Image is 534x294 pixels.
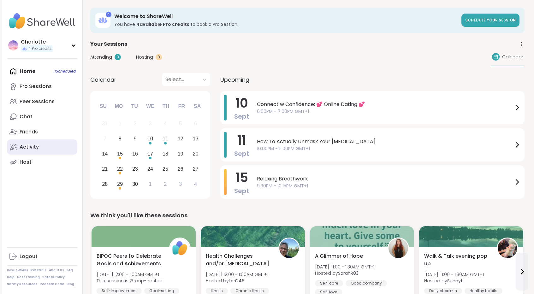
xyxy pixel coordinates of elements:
[164,180,167,188] div: 2
[147,150,153,158] div: 17
[315,252,363,260] span: A Glimmer of Hope
[97,271,163,278] span: [DATE] | 12:00 - 1:00AM GMT+1
[424,271,484,278] span: [DATE] | 1:00 - 1:30AM GMT+1
[279,238,299,258] img: Lori246
[156,54,162,60] div: 8
[136,54,153,61] span: Hosting
[113,147,127,161] div: Choose Monday, September 15th, 2025
[97,288,142,294] div: Self-Improvement
[159,132,172,146] div: Choose Thursday, September 11th, 2025
[237,132,246,149] span: 11
[96,99,110,113] div: Su
[235,94,248,112] span: 10
[424,288,462,294] div: Daily check-in
[119,134,122,143] div: 8
[179,119,182,128] div: 5
[220,75,249,84] span: Upcoming
[174,117,187,131] div: Not available Friday, September 5th, 2025
[170,238,190,258] img: ShareWell
[189,147,202,161] div: Choose Saturday, September 20th, 2025
[49,268,64,273] a: About Us
[234,112,249,121] span: Sept
[119,119,122,128] div: 1
[20,144,39,150] div: Activity
[98,117,112,131] div: Not available Sunday, August 31st, 2025
[20,159,32,166] div: Host
[144,117,157,131] div: Not available Wednesday, September 3rd, 2025
[338,270,359,276] b: SarahR83
[194,119,197,128] div: 6
[97,252,162,268] span: BIPOC Peers to Celebrate Goals and Achievements
[163,165,168,173] div: 25
[346,280,387,286] div: Good company
[128,132,142,146] div: Choose Tuesday, September 9th, 2025
[389,238,408,258] img: SarahR83
[20,253,38,260] div: Logout
[40,282,64,286] a: Redeem Code
[159,177,172,191] div: Choose Thursday, October 2nd, 2025
[144,288,179,294] div: Goal-setting
[136,21,189,27] b: 4 available Pro credit s
[159,147,172,161] div: Choose Thursday, September 18th, 2025
[461,14,519,27] a: Schedule your session
[7,282,37,286] a: Safety Resources
[113,177,127,191] div: Choose Monday, September 29th, 2025
[90,54,112,61] span: Attending
[132,180,138,188] div: 30
[128,147,142,161] div: Choose Tuesday, September 16th, 2025
[502,54,523,60] span: Calendar
[7,268,28,273] a: How It Works
[7,109,77,124] a: Chat
[20,113,33,120] div: Chat
[128,177,142,191] div: Choose Tuesday, September 30th, 2025
[115,54,121,60] div: 3
[465,288,502,294] div: Healthy habits
[193,150,199,158] div: 20
[102,165,108,173] div: 21
[174,132,187,146] div: Choose Friday, September 12th, 2025
[465,17,516,23] span: Schedule your session
[106,12,111,17] div: 4
[315,264,375,270] span: [DATE] | 1:00 - 1:30AM GMT+1
[189,117,202,131] div: Not available Saturday, September 6th, 2025
[234,186,249,195] span: Sept
[174,147,187,161] div: Choose Friday, September 19th, 2025
[174,177,187,191] div: Choose Friday, October 3rd, 2025
[179,180,182,188] div: 3
[257,101,513,108] span: Connect w Confidence: 💕 Online Dating 💕
[98,132,112,146] div: Not available Sunday, September 7th, 2025
[159,99,173,113] div: Th
[189,177,202,191] div: Choose Saturday, October 4th, 2025
[7,155,77,170] a: Host
[102,180,108,188] div: 28
[104,134,106,143] div: 7
[7,249,77,264] a: Logout
[164,119,167,128] div: 4
[149,119,152,128] div: 3
[230,288,269,294] div: Chronic Illness
[149,180,152,188] div: 1
[117,150,123,158] div: 15
[234,149,249,158] span: Sept
[144,162,157,176] div: Choose Wednesday, September 24th, 2025
[114,13,458,20] h3: Welcome to ShareWell
[189,132,202,146] div: Choose Saturday, September 13th, 2025
[128,99,141,113] div: Tu
[20,128,38,135] div: Friends
[257,175,513,183] span: Relaxing Breathwork
[20,83,52,90] div: Pro Sessions
[257,138,513,145] span: How To Actually Unmask Your [MEDICAL_DATA]
[147,165,153,173] div: 24
[206,278,268,284] span: Hosted by
[257,108,513,115] span: 6:00PM - 7:00PM GMT+1
[424,278,484,284] span: Hosted by
[114,21,458,27] h3: You have to book a Pro Session.
[206,271,268,278] span: [DATE] | 12:00 - 1:00AM GMT+1
[7,94,77,109] a: Peer Sessions
[206,288,228,294] div: Illness
[28,46,52,51] span: 4 Pro credits
[67,282,74,286] a: Blog
[117,180,123,188] div: 29
[8,40,18,50] img: CharIotte
[134,119,137,128] div: 2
